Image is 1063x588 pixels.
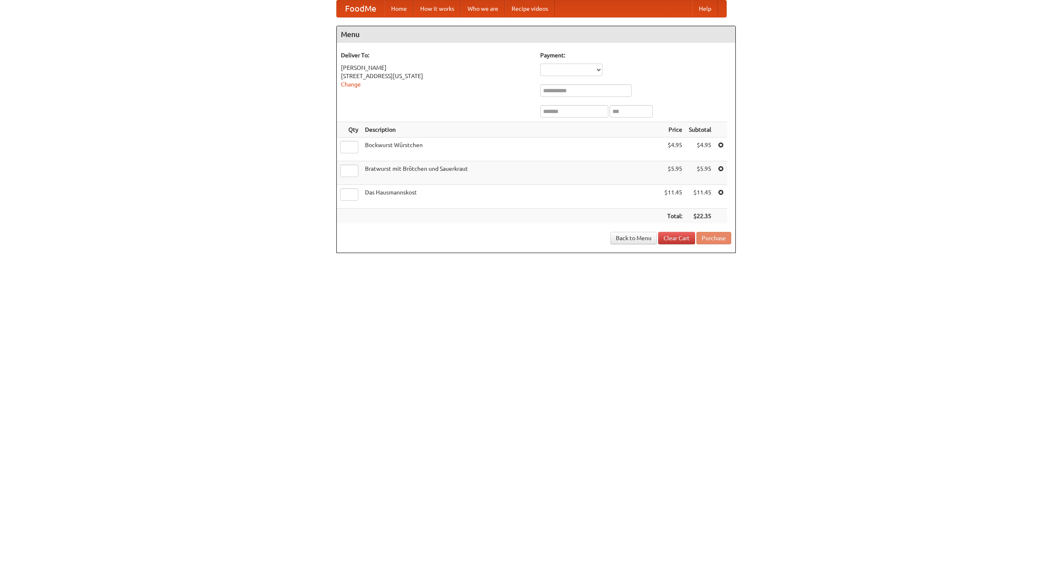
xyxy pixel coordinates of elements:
[540,51,731,59] h5: Payment:
[341,72,532,80] div: [STREET_ADDRESS][US_STATE]
[610,232,657,244] a: Back to Menu
[661,122,686,138] th: Price
[341,51,532,59] h5: Deliver To:
[385,0,414,17] a: Home
[362,122,661,138] th: Description
[362,138,661,161] td: Bockwurst Würstchen
[661,138,686,161] td: $4.95
[337,0,385,17] a: FoodMe
[661,185,686,209] td: $11.45
[461,0,505,17] a: Who we are
[362,185,661,209] td: Das Hausmannskost
[661,161,686,185] td: $5.95
[414,0,461,17] a: How it works
[661,209,686,224] th: Total:
[692,0,718,17] a: Help
[686,161,715,185] td: $5.95
[686,209,715,224] th: $22.35
[362,161,661,185] td: Bratwurst mit Brötchen und Sauerkraut
[686,138,715,161] td: $4.95
[686,185,715,209] td: $11.45
[337,26,735,43] h4: Menu
[696,232,731,244] button: Purchase
[505,0,555,17] a: Recipe videos
[341,81,361,88] a: Change
[341,64,532,72] div: [PERSON_NAME]
[658,232,695,244] a: Clear Cart
[337,122,362,138] th: Qty
[686,122,715,138] th: Subtotal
